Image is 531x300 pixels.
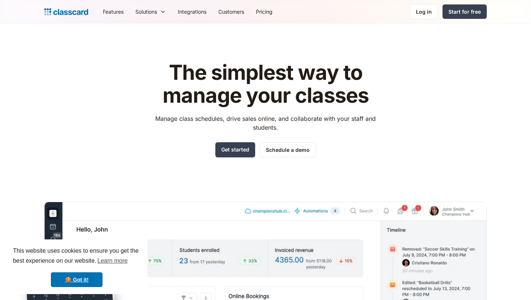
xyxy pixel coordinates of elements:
a: learn more about cookies [96,255,129,266]
a: Logo [44,7,88,17]
div: cookieconsent [6,239,147,294]
a: Pricing [250,3,278,20]
div: Log in [416,8,432,16]
a: Customers [212,3,250,20]
a: Get started [215,142,255,157]
p: Manage class schedules, drive sales online, and collaborate with your staff and students. [149,114,383,132]
a: Features [97,3,129,20]
span: This website uses cookies to ensure you get the best experience on our website. [13,246,140,266]
a: Integrations [172,3,212,20]
a: Start for free [442,4,487,19]
div: Solutions [135,8,157,16]
a: dismiss cookie message [51,272,103,287]
div: Solutions [129,3,172,20]
a: Log in [410,4,438,19]
h1: The simplest way to manage your classes [149,61,383,107]
a: Schedule a demo [260,142,316,157]
div: Start for free [448,8,481,16]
